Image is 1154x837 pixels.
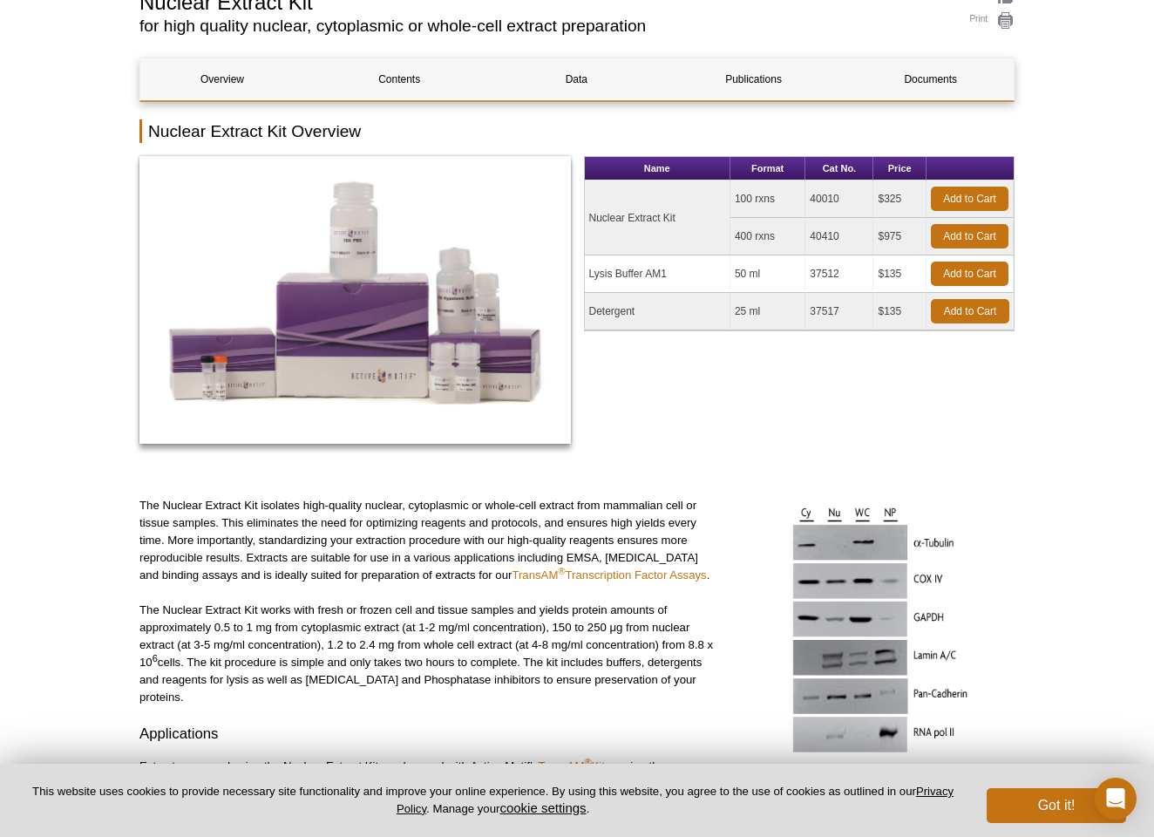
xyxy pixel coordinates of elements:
a: TransAM®Kits [538,759,610,772]
td: 37517 [805,293,873,330]
th: Cat No. [805,157,873,180]
td: 50 ml [730,255,805,293]
th: Price [873,157,927,180]
sup: ® [584,756,591,766]
a: Add to Cart [931,187,1008,211]
button: Got it! [987,788,1126,823]
sup: ® [558,566,565,576]
td: 25 ml [730,293,805,330]
p: The Nuclear Extract Kit isolates high-quality nuclear, cytoplasmic or whole-cell extract from mam... [139,497,714,584]
button: cookie settings [499,800,586,815]
th: Format [730,157,805,180]
p: This website uses cookies to provide necessary site functionality and improve your online experie... [28,784,958,817]
td: 37512 [805,255,873,293]
a: Privacy Policy [397,785,954,814]
td: 40410 [805,218,873,255]
th: Name [585,157,730,180]
a: Overview [140,58,304,100]
a: Add to Cart [931,224,1008,248]
sup: 6 [153,652,158,663]
a: Documents [849,58,1013,100]
a: Publications [672,58,836,100]
a: TransAM®Transcription Factor Assays [512,568,706,582]
h3: Applications [139,724,714,745]
td: $135 [873,293,927,330]
h2: Nuclear Extract Kit Overview [139,119,1015,143]
td: Nuclear Extract Kit [585,180,730,255]
h2: for high quality nuclear, cytoplasmic or whole-cell extract preparation [139,18,932,34]
img: NEK Fractionation Western blots [762,497,980,771]
img: Nuclear Extract Kit [139,156,571,444]
td: 100 rxns [730,180,805,218]
a: Add to Cart [931,262,1008,286]
p: Extracts prepared using the Nuclear Extract Kit can be used with Active Motif’s , or in other pro... [139,758,714,810]
td: Detergent [585,293,730,330]
a: Print [949,11,1015,31]
td: $325 [873,180,927,218]
td: 400 rxns [730,218,805,255]
td: 40010 [805,180,873,218]
td: Lysis Buffer AM1 [585,255,730,293]
a: Add to Cart [931,299,1009,323]
p: The Nuclear Extract Kit works with fresh or frozen cell and tissue samples and yields protein amo... [139,602,714,706]
div: Open Intercom Messenger [1095,778,1137,820]
td: $975 [873,218,927,255]
a: Contents [317,58,481,100]
td: $135 [873,255,927,293]
a: Data [494,58,658,100]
